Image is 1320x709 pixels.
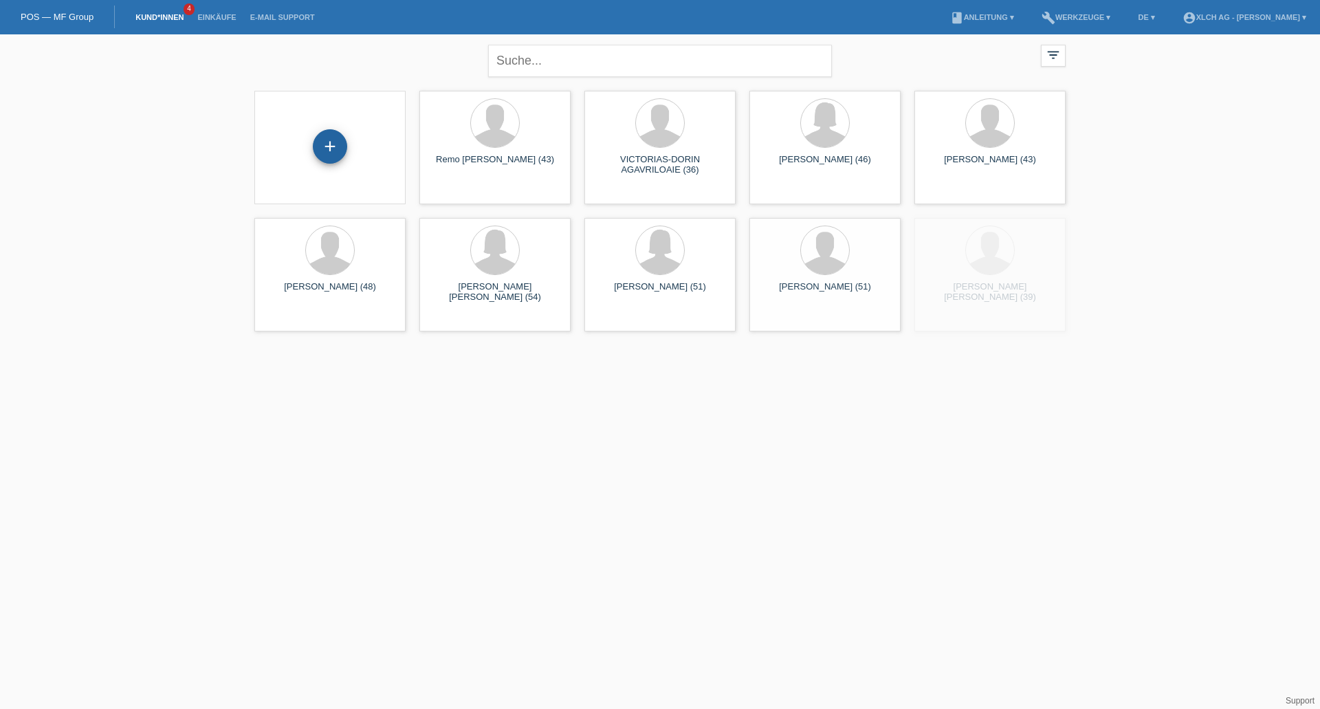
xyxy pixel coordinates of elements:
[21,12,93,22] a: POS — MF Group
[313,135,346,158] div: Kund*in hinzufügen
[430,154,560,176] div: Remo [PERSON_NAME] (43)
[943,13,1021,21] a: bookAnleitung ▾
[950,11,964,25] i: book
[1042,11,1055,25] i: build
[1131,13,1161,21] a: DE ▾
[430,281,560,303] div: [PERSON_NAME] [PERSON_NAME] (54)
[925,281,1055,303] div: [PERSON_NAME] [PERSON_NAME] (39)
[760,281,890,303] div: [PERSON_NAME] (51)
[129,13,190,21] a: Kund*innen
[488,45,832,77] input: Suche...
[184,3,195,15] span: 4
[243,13,322,21] a: E-Mail Support
[265,281,395,303] div: [PERSON_NAME] (48)
[1176,13,1313,21] a: account_circleXLCH AG - [PERSON_NAME] ▾
[1035,13,1118,21] a: buildWerkzeuge ▾
[760,154,890,176] div: [PERSON_NAME] (46)
[1286,696,1314,706] a: Support
[1182,11,1196,25] i: account_circle
[925,154,1055,176] div: [PERSON_NAME] (43)
[595,281,725,303] div: [PERSON_NAME] (51)
[190,13,243,21] a: Einkäufe
[1046,47,1061,63] i: filter_list
[595,154,725,176] div: VICTORIAS-DORIN AGAVRILOAIE (36)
